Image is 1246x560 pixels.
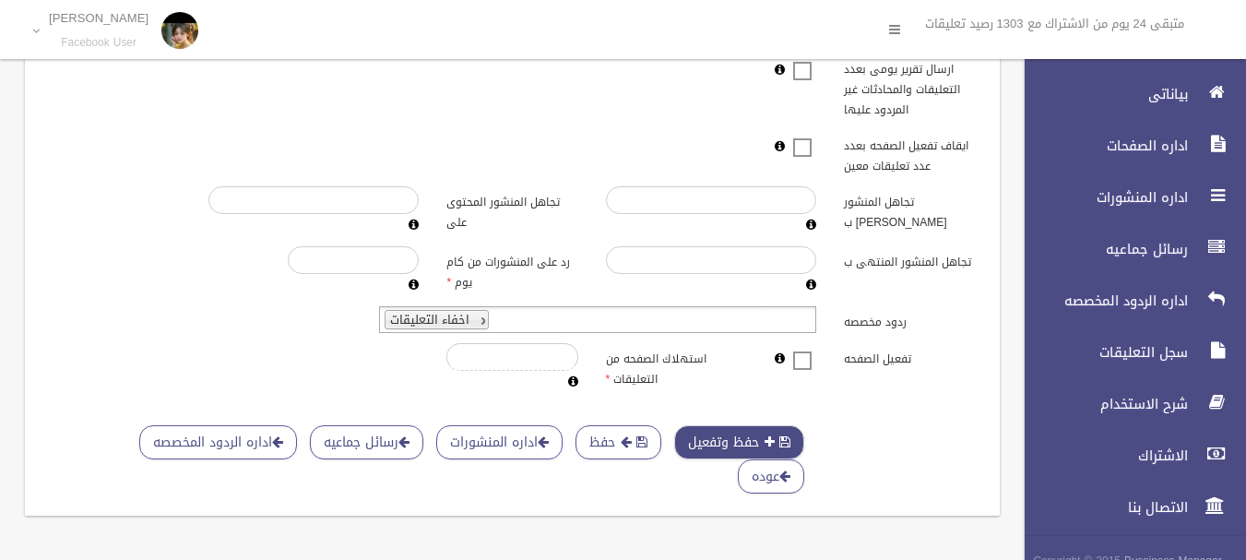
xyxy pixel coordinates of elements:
a: بياناتى [1009,74,1246,114]
a: اداره الردود المخصصه [1009,280,1246,321]
a: الاتصال بنا [1009,487,1246,528]
p: [PERSON_NAME] [49,11,148,25]
label: استهلاك الصفحه من التعليقات [592,343,751,389]
a: رسائل جماعيه [1009,229,1246,269]
span: اخفاء التعليقات [390,308,469,331]
a: اداره الردود المخصصه [139,425,297,459]
span: اداره الصفحات [1009,137,1193,155]
a: سجل التعليقات [1009,332,1246,373]
label: ايقاف تفعيل الصفحه بعدد عدد تعليقات معين [830,131,989,177]
label: تفعيل الصفحه [830,343,989,369]
label: ارسال تقرير يومى بعدد التعليقات والمحادثات غير المردود عليها [830,54,989,121]
span: الاتصال بنا [1009,498,1193,517]
span: اداره الردود المخصصه [1009,292,1193,310]
span: اداره المنشورات [1009,188,1193,207]
a: اداره الصفحات [1009,125,1246,166]
span: الاشتراك [1009,447,1193,465]
span: بياناتى [1009,85,1193,103]
button: حفظ [576,425,661,459]
label: تجاهل المنشور المنتهى ب [830,246,989,272]
a: رسائل جماعيه [310,425,423,459]
a: شرح الاستخدام [1009,384,1246,424]
label: رد على المنشورات من كام يوم [433,246,591,292]
label: تجاهل المنشور المحتوى على [433,186,591,232]
a: عوده [738,459,804,494]
button: حفظ وتفعيل [674,425,804,459]
label: ردود مخصصه [830,306,989,332]
label: تجاهل المنشور [PERSON_NAME] ب [830,186,989,232]
a: اداره المنشورات [436,425,563,459]
small: Facebook User [49,36,148,50]
span: سجل التعليقات [1009,343,1193,362]
a: اداره المنشورات [1009,177,1246,218]
span: رسائل جماعيه [1009,240,1193,258]
a: الاشتراك [1009,435,1246,476]
span: شرح الاستخدام [1009,395,1193,413]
